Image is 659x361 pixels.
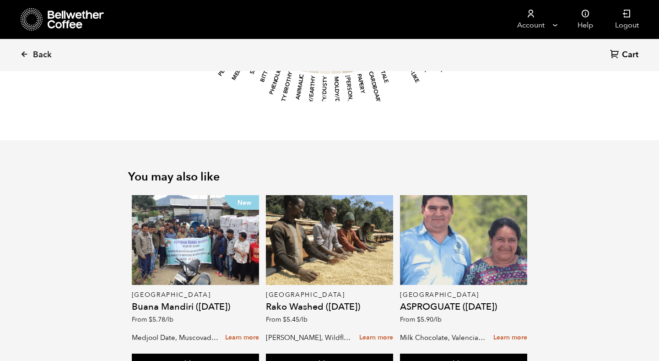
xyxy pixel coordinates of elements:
bdi: 5.45 [283,315,308,324]
p: [GEOGRAPHIC_DATA] [400,292,527,298]
span: From [400,315,442,324]
span: /lb [165,315,173,324]
a: Learn more [493,328,527,348]
a: New [132,195,259,285]
h4: Rako Washed ([DATE]) [266,302,393,312]
a: Learn more [359,328,393,348]
span: /lb [433,315,442,324]
a: Cart [610,49,641,61]
span: Back [33,49,52,60]
span: /lb [299,315,308,324]
p: [GEOGRAPHIC_DATA] [266,292,393,298]
p: [PERSON_NAME], Wildflower Honey, Black Tea [266,331,352,345]
bdi: 5.78 [149,315,173,324]
span: From [266,315,308,324]
span: $ [149,315,152,324]
p: Milk Chocolate, Valencia Orange, Agave [400,331,486,345]
p: Medjool Date, Muscovado Sugar, Vanilla Bean [132,331,218,345]
span: $ [283,315,286,324]
a: Learn more [225,328,259,348]
h2: You may also like [128,170,531,184]
h4: ASPROGUATE ([DATE]) [400,302,527,312]
p: New [225,195,259,210]
span: From [132,315,173,324]
span: Cart [622,49,638,60]
bdi: 5.90 [417,315,442,324]
h4: Buana Mandiri ([DATE]) [132,302,259,312]
span: $ [417,315,421,324]
p: [GEOGRAPHIC_DATA] [132,292,259,298]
